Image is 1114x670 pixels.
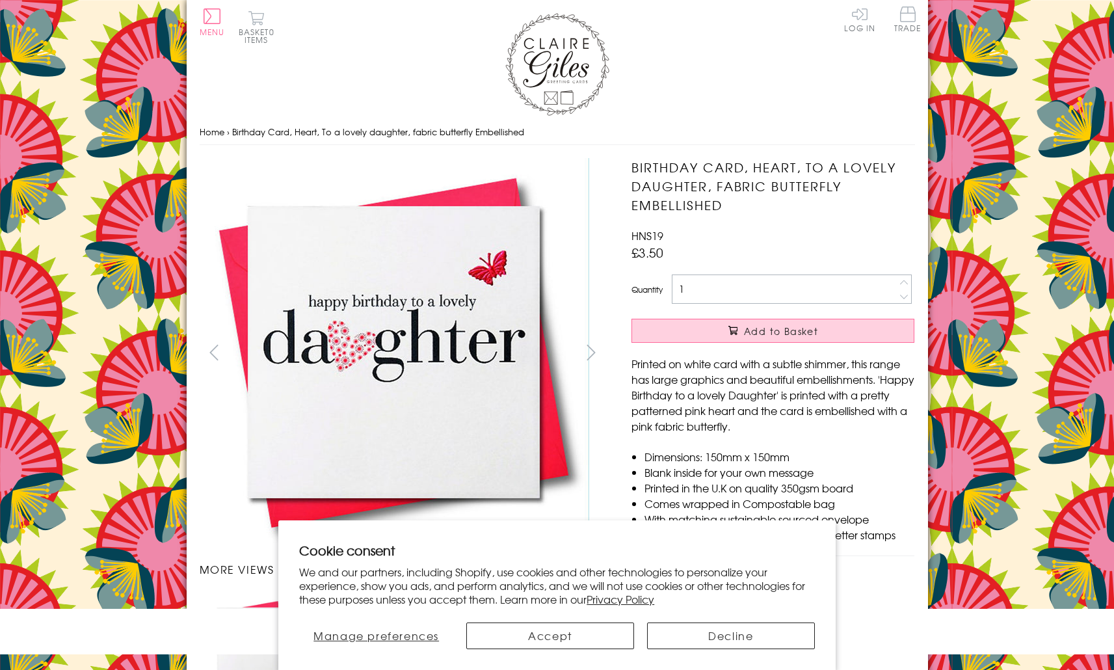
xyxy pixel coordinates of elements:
img: Claire Giles Greetings Cards [505,13,609,116]
span: Manage preferences [313,628,439,643]
li: Comes wrapped in Compostable bag [644,496,914,511]
button: Manage preferences [299,623,453,649]
button: Add to Basket [631,319,914,343]
span: Trade [894,7,922,32]
li: Printed in the U.K on quality 350gsm board [644,480,914,496]
a: Home [200,126,224,138]
span: £3.50 [631,243,663,261]
p: Printed on white card with a subtle shimmer, this range has large graphics and beautiful embellis... [631,356,914,434]
button: Basket0 items [239,10,274,44]
nav: breadcrumbs [200,119,915,146]
button: next [576,338,605,367]
img: Birthday Card, Heart, To a lovely daughter, fabric butterfly Embellished [199,158,589,548]
span: HNS19 [631,228,663,243]
li: Blank inside for your own message [644,464,914,480]
a: Trade [894,7,922,34]
button: Menu [200,8,225,36]
li: Dimensions: 150mm x 150mm [644,449,914,464]
span: 0 items [245,26,274,46]
span: Birthday Card, Heart, To a lovely daughter, fabric butterfly Embellished [232,126,524,138]
img: Birthday Card, Heart, To a lovely daughter, fabric butterfly Embellished [605,158,996,548]
a: Log In [844,7,875,32]
button: Decline [647,623,815,649]
h1: Birthday Card, Heart, To a lovely daughter, fabric butterfly Embellished [631,158,914,214]
span: Add to Basket [744,325,818,338]
a: Privacy Policy [587,591,654,607]
span: › [227,126,230,138]
button: Accept [466,623,634,649]
p: We and our partners, including Shopify, use cookies and other technologies to personalize your ex... [299,565,815,606]
span: Menu [200,26,225,38]
h3: More views [200,561,606,577]
li: With matching sustainable sourced envelope [644,511,914,527]
label: Quantity [631,284,663,295]
button: prev [200,338,229,367]
h2: Cookie consent [299,541,815,559]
